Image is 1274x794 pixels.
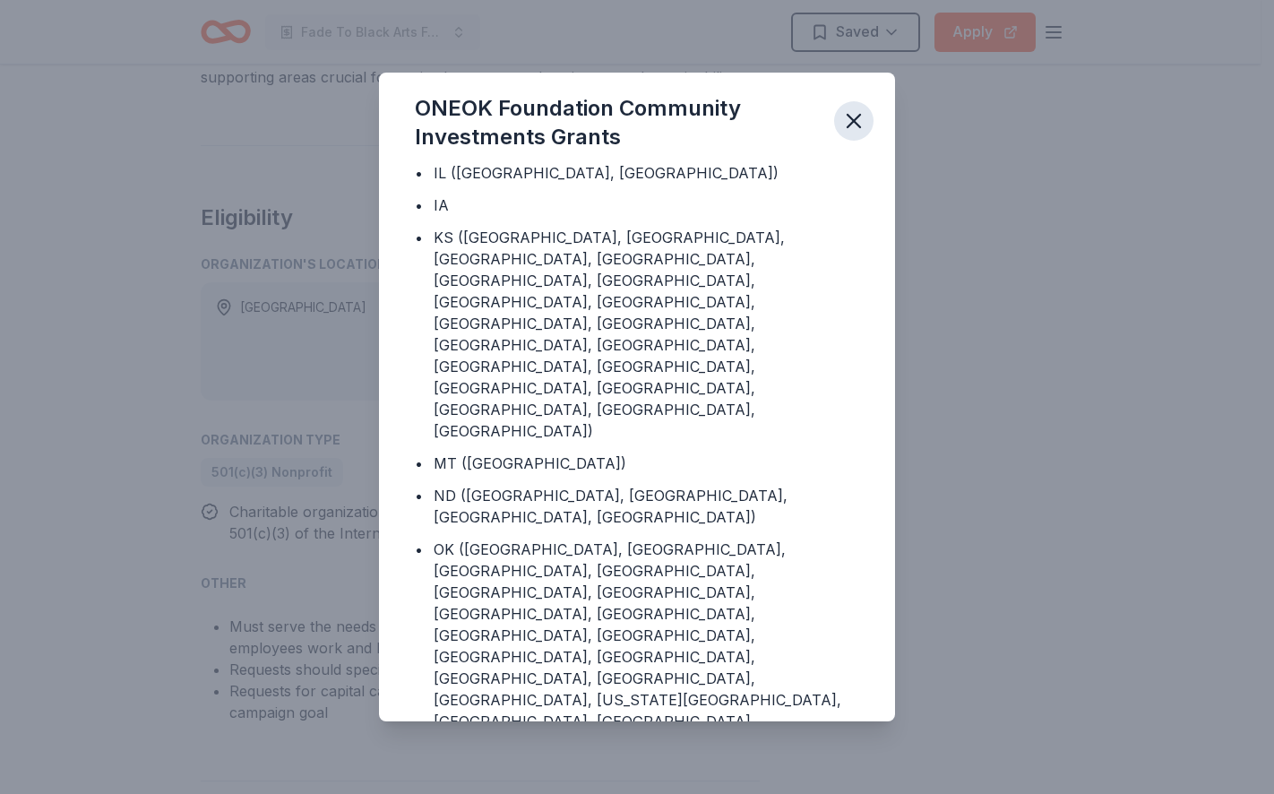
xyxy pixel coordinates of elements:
[415,227,423,248] div: •
[434,162,779,184] div: IL ([GEOGRAPHIC_DATA], [GEOGRAPHIC_DATA])
[415,485,423,506] div: •
[415,94,820,151] div: ONEOK Foundation Community Investments Grants
[434,485,859,528] div: ND ([GEOGRAPHIC_DATA], [GEOGRAPHIC_DATA], [GEOGRAPHIC_DATA], [GEOGRAPHIC_DATA])
[434,227,859,442] div: KS ([GEOGRAPHIC_DATA], [GEOGRAPHIC_DATA], [GEOGRAPHIC_DATA], [GEOGRAPHIC_DATA], [GEOGRAPHIC_DATA]...
[415,194,423,216] div: •
[415,453,423,474] div: •
[434,194,449,216] div: IA
[415,162,423,184] div: •
[434,453,626,474] div: MT ([GEOGRAPHIC_DATA])
[415,539,423,560] div: •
